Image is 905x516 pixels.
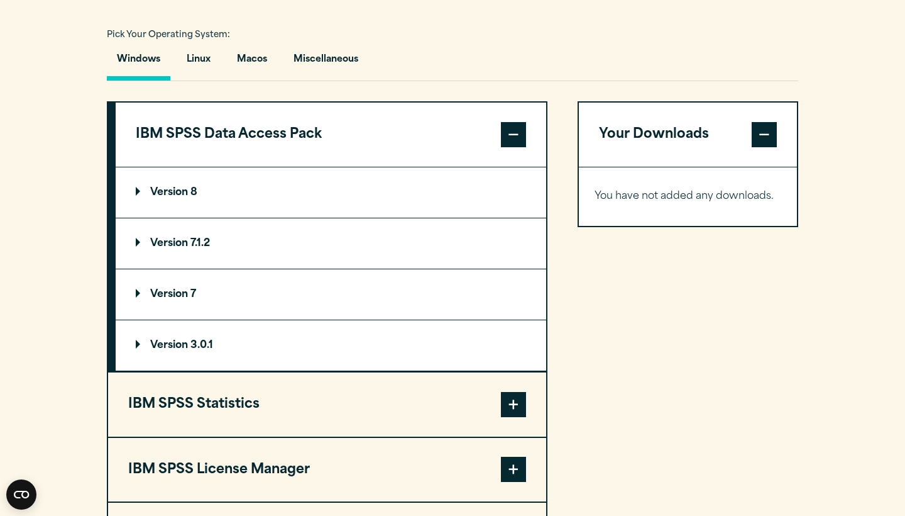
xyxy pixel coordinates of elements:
button: Your Downloads [579,103,797,167]
span: Pick Your Operating System: [107,31,230,39]
button: Macos [227,45,277,81]
p: Version 3.0.1 [136,340,213,351]
div: Your Downloads [579,167,797,226]
p: Version 7 [136,289,196,300]
div: IBM SPSS Data Access Pack [116,167,546,371]
summary: Version 8 [116,167,546,218]
p: Version 7.1.2 [136,238,210,249]
summary: Version 7 [116,269,546,320]
button: Linux [177,45,221,81]
button: Windows [107,45,170,81]
button: IBM SPSS License Manager [108,438,546,502]
button: Open CMP widget [6,480,36,510]
summary: Version 7.1.2 [116,218,546,269]
button: Miscellaneous [283,45,368,81]
p: You have not added any downloads. [595,188,781,206]
button: IBM SPSS Statistics [108,373,546,437]
p: Version 8 [136,188,197,198]
summary: Version 3.0.1 [116,320,546,371]
button: IBM SPSS Data Access Pack [116,103,546,167]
